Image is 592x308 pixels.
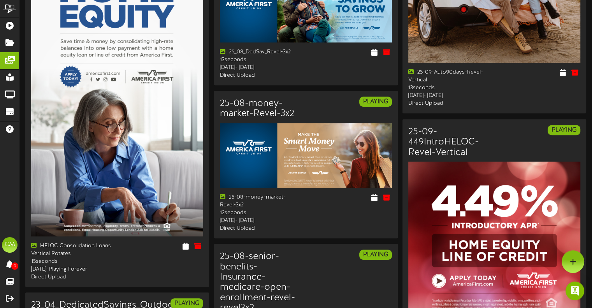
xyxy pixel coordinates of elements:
div: 25-09-Auto90days-Revel-Vertical [408,69,488,84]
div: 13 seconds [220,56,300,64]
div: [DATE] - [DATE] [408,92,488,100]
h3: 25-09-449IntroHELOC-Revel-Vertical [408,127,488,158]
div: Direct Upload [31,273,111,281]
div: 15 seconds [31,258,111,266]
div: [DATE] - [DATE] [220,64,300,72]
div: 13 seconds [408,84,488,92]
h3: 25-08-money-market-Revel-3x2 [220,99,300,119]
strong: PLAYING [552,127,576,134]
div: 12 seconds [220,209,300,217]
div: Open Intercom Messenger [566,282,584,300]
strong: PLAYING [363,251,388,258]
strong: PLAYING [174,300,199,307]
div: CM [2,237,18,253]
img: 793497e1-9f21-44b4-a00f-20cdba755d19.png [220,123,392,188]
div: [DATE] - [DATE] [220,217,300,225]
div: Direct Upload [408,100,488,107]
div: [DATE] - Playing Forever [31,266,111,273]
div: Direct Upload [220,72,300,79]
div: 25_08_DedSav_Revel-3x2 [220,48,300,56]
div: Direct Upload [220,225,300,232]
div: 25-08-money-market-Revel-3x2 [220,194,300,209]
span: 0 [11,262,18,270]
div: HELOC Consolidation Loans Vertical Rotates [31,242,111,258]
strong: PLAYING [363,98,388,105]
